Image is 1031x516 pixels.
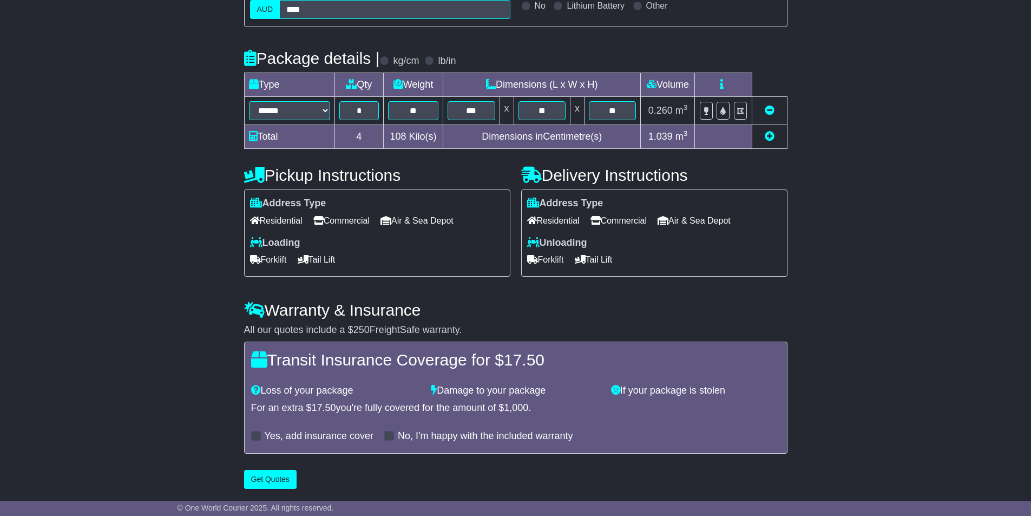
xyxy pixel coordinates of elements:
[425,385,606,397] div: Damage to your package
[575,251,613,268] span: Tail Lift
[244,49,380,67] h4: Package details |
[251,402,780,414] div: For an extra $ you're fully covered for the amount of $ .
[504,351,544,369] span: 17.50
[250,212,303,229] span: Residential
[443,125,641,149] td: Dimensions in Centimetre(s)
[393,55,419,67] label: kg/cm
[244,324,787,336] div: All our quotes include a $ FreightSafe warranty.
[398,430,573,442] label: No, I'm happy with the included warranty
[250,251,287,268] span: Forklift
[246,385,426,397] div: Loss of your package
[443,73,641,97] td: Dimensions (L x W x H)
[606,385,786,397] div: If your package is stolen
[244,470,297,489] button: Get Quotes
[641,73,695,97] td: Volume
[570,97,584,125] td: x
[527,198,603,210] label: Address Type
[334,125,384,149] td: 4
[312,402,336,413] span: 17.50
[251,351,780,369] h4: Transit Insurance Coverage for $
[648,105,673,116] span: 0.260
[250,237,300,249] label: Loading
[384,125,443,149] td: Kilo(s)
[648,131,673,142] span: 1.039
[675,131,688,142] span: m
[521,166,787,184] h4: Delivery Instructions
[590,212,647,229] span: Commercial
[380,212,454,229] span: Air & Sea Depot
[527,212,580,229] span: Residential
[658,212,731,229] span: Air & Sea Depot
[765,105,774,116] a: Remove this item
[384,73,443,97] td: Weight
[504,402,528,413] span: 1,000
[535,1,546,11] label: No
[265,430,373,442] label: Yes, add insurance cover
[675,105,688,116] span: m
[298,251,336,268] span: Tail Lift
[527,237,587,249] label: Unloading
[646,1,668,11] label: Other
[244,301,787,319] h4: Warranty & Insurance
[313,212,370,229] span: Commercial
[527,251,564,268] span: Forklift
[250,198,326,210] label: Address Type
[334,73,384,97] td: Qty
[684,129,688,138] sup: 3
[765,131,774,142] a: Add new item
[244,73,334,97] td: Type
[178,504,334,512] span: © One World Courier 2025. All rights reserved.
[244,125,334,149] td: Total
[684,103,688,112] sup: 3
[244,166,510,184] h4: Pickup Instructions
[353,324,370,335] span: 250
[390,131,406,142] span: 108
[500,97,514,125] td: x
[567,1,625,11] label: Lithium Battery
[438,55,456,67] label: lb/in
